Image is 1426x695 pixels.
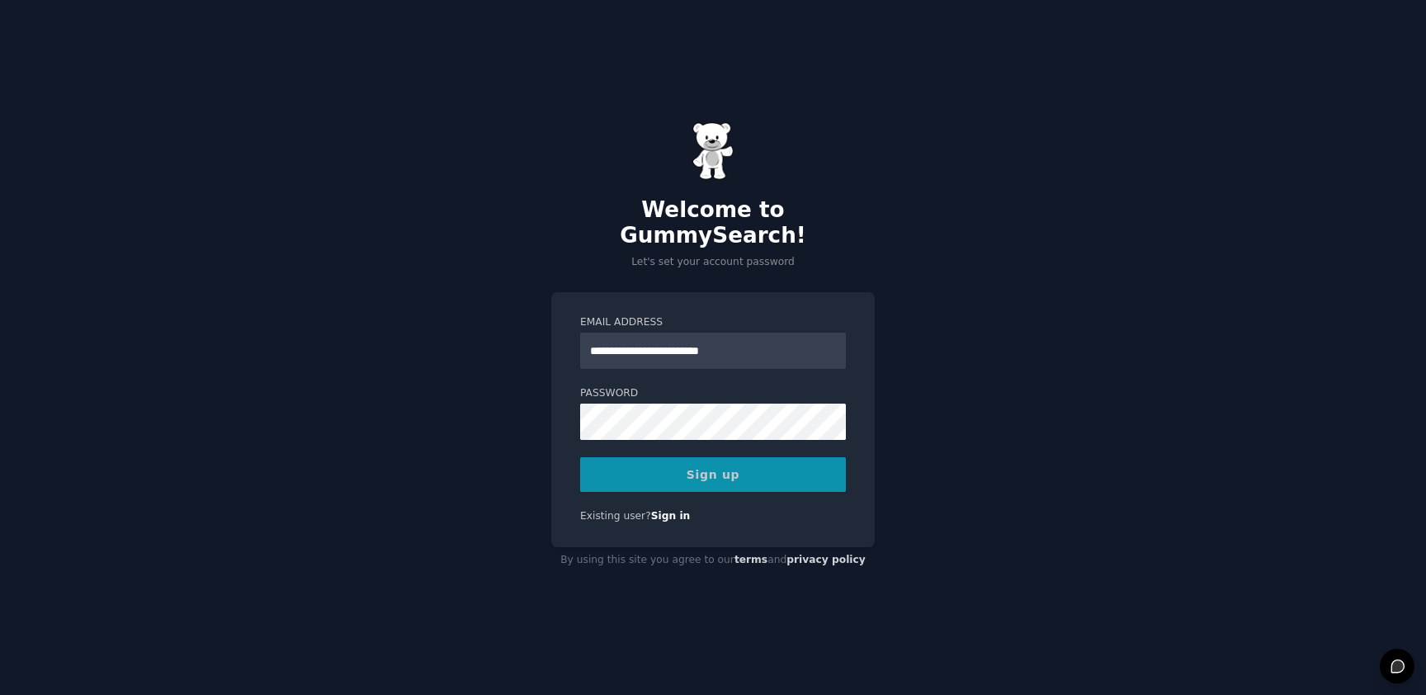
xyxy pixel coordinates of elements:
label: Email Address [580,315,846,330]
p: Let's set your account password [551,255,875,270]
div: By using this site you agree to our and [551,547,875,574]
span: Existing user? [580,510,651,522]
label: Password [580,386,846,401]
a: terms [734,554,767,565]
img: Gummy Bear [692,122,734,180]
h2: Welcome to GummySearch! [551,197,875,249]
a: Sign in [651,510,691,522]
a: privacy policy [786,554,866,565]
